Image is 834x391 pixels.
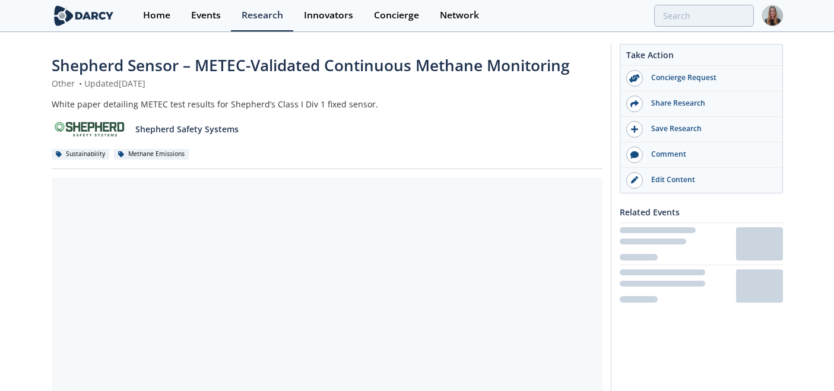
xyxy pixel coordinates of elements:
[620,49,782,66] div: Take Action
[191,11,221,20] div: Events
[643,123,776,134] div: Save Research
[643,174,776,185] div: Edit Content
[52,55,570,76] span: Shepherd Sensor – METEC-Validated Continuous Methane Monitoring
[620,168,782,193] a: Edit Content
[52,5,116,26] img: logo-wide.svg
[242,11,283,20] div: Research
[374,11,419,20] div: Concierge
[52,149,110,160] div: Sustainability
[77,78,84,89] span: •
[52,98,602,110] div: White paper detailing METEC test results for Shepherd’s Class I Div 1 fixed sensor.
[304,11,353,20] div: Innovators
[643,72,776,83] div: Concierge Request
[762,5,783,26] img: Profile
[620,202,783,222] div: Related Events
[440,11,479,20] div: Network
[654,5,754,27] input: Advanced Search
[114,149,189,160] div: Methane Emissions
[643,98,776,109] div: Share Research
[143,11,170,20] div: Home
[52,77,602,90] div: Other Updated [DATE]
[643,149,776,160] div: Comment
[135,123,239,135] p: Shepherd Safety Systems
